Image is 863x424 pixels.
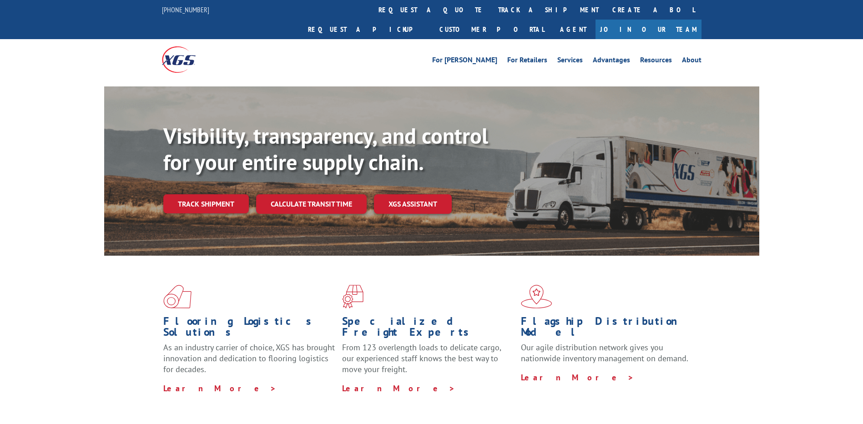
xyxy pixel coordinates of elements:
h1: Flooring Logistics Solutions [163,316,335,342]
a: [PHONE_NUMBER] [162,5,209,14]
span: Our agile distribution network gives you nationwide inventory management on demand. [521,342,688,363]
a: Track shipment [163,194,249,213]
a: XGS ASSISTANT [374,194,452,214]
img: xgs-icon-focused-on-flooring-red [342,285,363,308]
a: Services [557,56,583,66]
a: Join Our Team [596,20,702,39]
a: About [682,56,702,66]
img: xgs-icon-total-supply-chain-intelligence-red [163,285,192,308]
b: Visibility, transparency, and control for your entire supply chain. [163,121,488,176]
a: Agent [551,20,596,39]
h1: Specialized Freight Experts [342,316,514,342]
a: Learn More > [342,383,455,394]
a: Learn More > [521,372,634,383]
p: From 123 overlength loads to delicate cargo, our experienced staff knows the best way to move you... [342,342,514,383]
a: Resources [640,56,672,66]
a: For Retailers [507,56,547,66]
a: Learn More > [163,383,277,394]
a: Request a pickup [301,20,433,39]
a: Advantages [593,56,630,66]
a: Calculate transit time [256,194,367,214]
a: For [PERSON_NAME] [432,56,497,66]
h1: Flagship Distribution Model [521,316,693,342]
img: xgs-icon-flagship-distribution-model-red [521,285,552,308]
a: Customer Portal [433,20,551,39]
span: As an industry carrier of choice, XGS has brought innovation and dedication to flooring logistics... [163,342,335,374]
